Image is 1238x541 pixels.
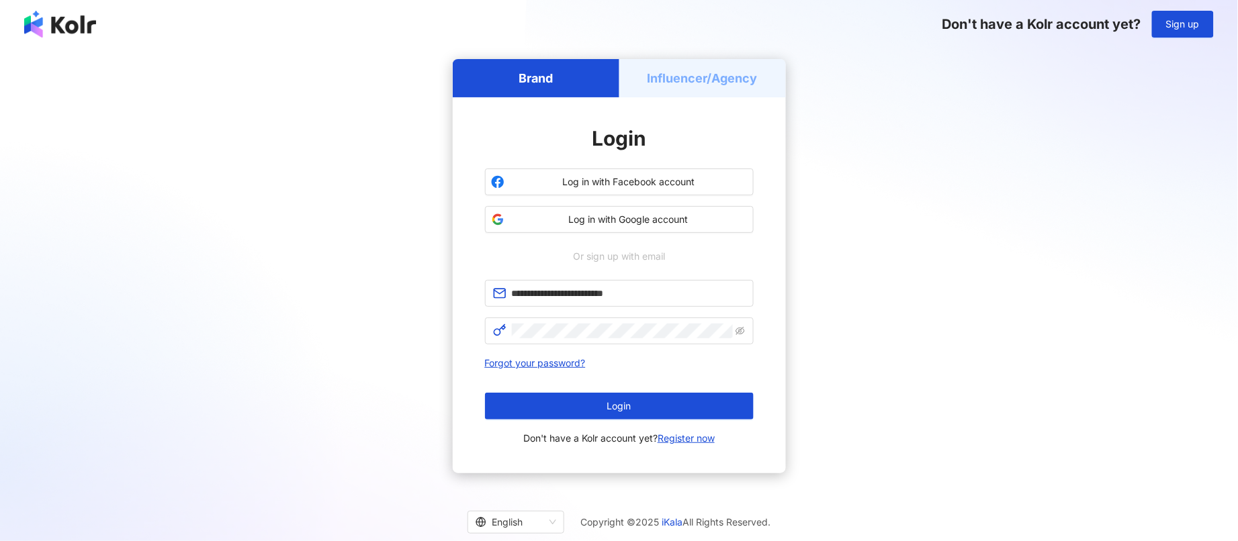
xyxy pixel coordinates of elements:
[658,432,715,444] a: Register now
[648,70,758,87] h5: Influencer/Agency
[564,249,674,264] span: Or sign up with email
[942,16,1141,32] span: Don't have a Kolr account yet?
[592,126,646,150] span: Login
[510,175,748,189] span: Log in with Facebook account
[1166,19,1200,30] span: Sign up
[485,168,754,195] button: Log in with Facebook account
[485,393,754,420] button: Login
[607,401,631,411] span: Login
[485,357,586,368] a: Forgot your password?
[736,326,745,336] span: eye-invisible
[24,11,96,38] img: logo
[485,206,754,233] button: Log in with Google account
[580,514,770,530] span: Copyright © 2025 All Rights Reserved.
[510,213,748,226] span: Log in with Google account
[1152,11,1214,38] button: Sign up
[476,511,544,533] div: English
[519,70,553,87] h5: Brand
[662,516,682,528] a: iKala
[523,430,715,446] span: Don't have a Kolr account yet?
